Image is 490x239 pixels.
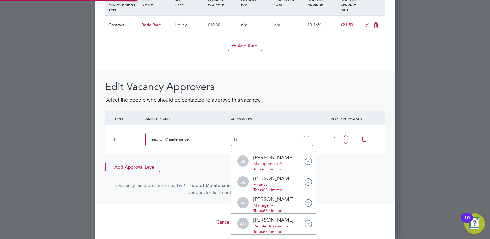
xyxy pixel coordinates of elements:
span: - [287,223,288,229]
button: Open Resource Center, 10 new notifications [464,213,485,234]
div: 1 [113,137,142,142]
span: Basic Rate [141,22,161,28]
span: - [269,182,270,187]
span: AB [237,197,249,209]
span: n/a [274,22,280,28]
span: 13.16% [308,22,321,28]
span: People Busines… [253,223,286,229]
span: £21.50 [341,22,353,28]
div: Hourly [173,16,206,34]
span: - [271,202,273,208]
div: Contract [107,16,140,34]
span: Torus62 Limited [253,208,283,213]
div: LEVEL [112,111,144,126]
div: [PERSON_NAME] [253,175,293,182]
div: [PERSON_NAME] [253,154,293,161]
span: Torus62 Limited [253,229,283,234]
button: + Add Approval Level [105,162,160,172]
span: This vacancy must be authorised by [110,183,182,188]
div: GROUP NAME [144,111,229,126]
span: Manager [253,202,270,208]
span: Torus62 Limited [253,166,283,172]
div: 10 [464,218,470,226]
span: AB [237,156,249,167]
strong: 1 Head of Maintenance [183,183,233,188]
div: REQ. APPROVALS [314,111,378,126]
span: AH [237,218,249,229]
span: Torus62 Limited [253,187,283,193]
div: [PERSON_NAME] [253,217,293,224]
button: Add Rate [228,41,262,51]
h2: Edit Vacancy Approvers [105,80,385,94]
div: [PERSON_NAME] [253,196,293,203]
div: £19.00 [206,16,239,34]
span: Select the people who should be contacted to approve this vacancy. [105,97,260,103]
span: Management A… [253,161,286,166]
span: AB [237,177,249,188]
div: APPROVERS [229,111,314,126]
button: Cancel [211,217,235,227]
input: Add approvers [234,135,274,143]
span: - [288,161,289,166]
span: Finance [253,182,267,187]
span: n/a [241,22,247,28]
